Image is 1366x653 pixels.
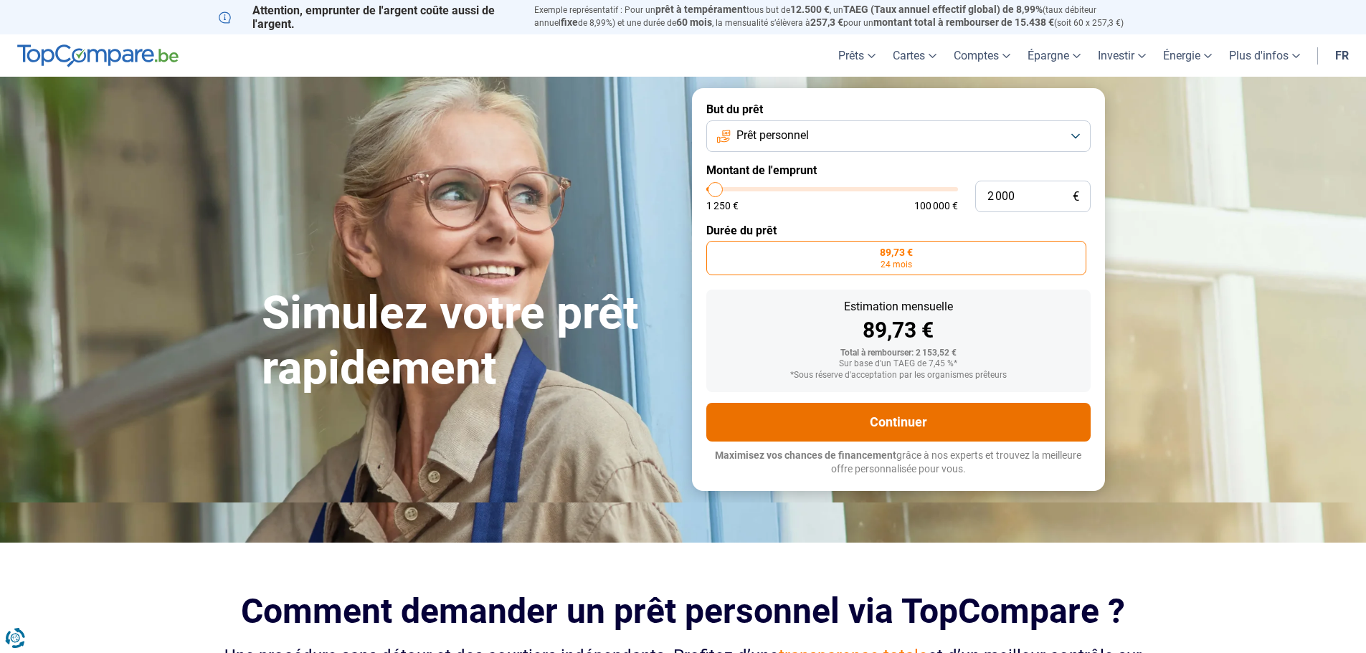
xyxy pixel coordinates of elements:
span: 60 mois [676,16,712,28]
p: grâce à nos experts et trouvez la meilleure offre personnalisée pour vous. [706,449,1091,477]
a: Cartes [884,34,945,77]
span: 1 250 € [706,201,739,211]
a: fr [1327,34,1357,77]
h1: Simulez votre prêt rapidement [262,286,675,396]
span: 100 000 € [914,201,958,211]
a: Prêts [830,34,884,77]
a: Épargne [1019,34,1089,77]
span: Maximisez vos chances de financement [715,449,896,461]
div: Estimation mensuelle [718,301,1079,313]
span: prêt à tempérament [655,4,746,15]
h2: Comment demander un prêt personnel via TopCompare ? [219,591,1148,631]
button: Prêt personnel [706,120,1091,152]
p: Attention, emprunter de l'argent coûte aussi de l'argent. [219,4,517,31]
label: But du prêt [706,103,1091,116]
span: Prêt personnel [736,128,809,143]
a: Plus d'infos [1220,34,1309,77]
img: TopCompare [17,44,179,67]
span: fixe [561,16,578,28]
button: Continuer [706,403,1091,442]
p: Exemple représentatif : Pour un tous but de , un (taux débiteur annuel de 8,99%) et une durée de ... [534,4,1148,29]
span: 12.500 € [790,4,830,15]
a: Comptes [945,34,1019,77]
label: Montant de l'emprunt [706,163,1091,177]
span: TAEG (Taux annuel effectif global) de 8,99% [843,4,1043,15]
div: Total à rembourser: 2 153,52 € [718,348,1079,358]
div: *Sous réserve d'acceptation par les organismes prêteurs [718,371,1079,381]
a: Énergie [1154,34,1220,77]
div: Sur base d'un TAEG de 7,45 %* [718,359,1079,369]
div: 89,73 € [718,320,1079,341]
span: 24 mois [881,260,912,269]
span: € [1073,191,1079,203]
span: 89,73 € [880,247,913,257]
span: 257,3 € [810,16,843,28]
label: Durée du prêt [706,224,1091,237]
a: Investir [1089,34,1154,77]
span: montant total à rembourser de 15.438 € [873,16,1054,28]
